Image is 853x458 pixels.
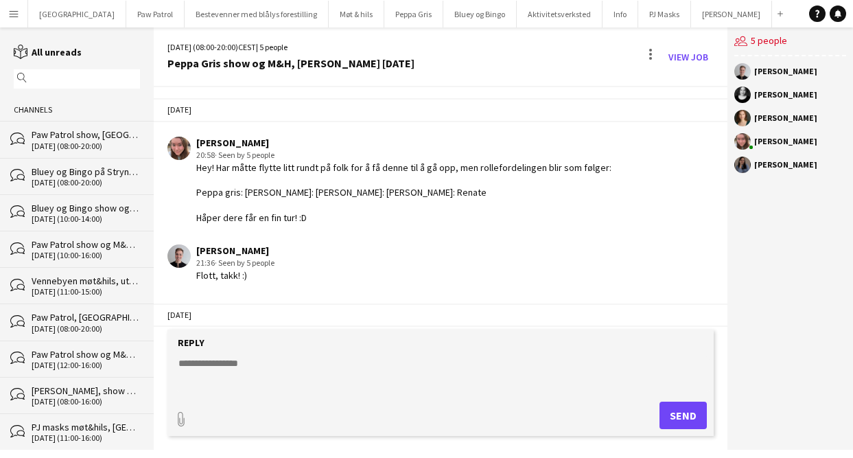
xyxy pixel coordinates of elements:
div: [DATE] (10:00-14:00) [32,214,140,224]
div: 20:58 [196,149,611,161]
div: [DATE] (12:00-16:00) [32,360,140,370]
div: [DATE] (11:00-15:00) [32,287,140,297]
div: [DATE] (10:00-16:00) [32,251,140,260]
a: View Job [663,46,714,68]
div: 21:36 [196,257,274,269]
button: Send [659,402,707,429]
div: Paw Patrol, [GEOGRAPHIC_DATA], 3 x show, [PERSON_NAME] M&H [32,311,140,323]
div: [PERSON_NAME] [196,137,611,149]
span: · Seen by 5 people [215,257,274,268]
label: Reply [178,336,205,349]
button: Møt & hils [329,1,384,27]
div: [DATE] (08:00-20:00) | 5 people [167,41,414,54]
button: Peppa Gris [384,1,443,27]
button: [GEOGRAPHIC_DATA] [28,1,126,27]
div: [DATE] [154,304,727,327]
div: Vennebyen møt&hils, ute på [GEOGRAPHIC_DATA], [DATE] [32,275,140,287]
button: Bluey og Bingo [443,1,517,27]
div: [PERSON_NAME] [196,244,274,257]
div: [PERSON_NAME] [754,114,817,122]
div: Paw Patrol show, [GEOGRAPHIC_DATA], [DATE] [32,128,140,141]
span: CEST [238,42,256,52]
div: [DATE] (08:00-16:00) [32,397,140,407]
div: [PERSON_NAME] [754,137,817,146]
div: [DATE] (08:00-20:00) [32,178,140,187]
div: [PERSON_NAME] [754,161,817,169]
div: Peppa Gris show og M&H, [PERSON_NAME] [DATE] [167,57,414,69]
div: Flott, takk! :) [196,269,274,282]
div: PJ masks møt&hils, [GEOGRAPHIC_DATA], [DATE] [32,421,140,433]
button: Paw Patrol [126,1,185,27]
div: [DATE] (08:00-20:00) [32,141,140,151]
div: Hey! Har måtte flytte litt rundt på folk for å få denne til å gå opp, men rollefordelingen blir s... [196,161,611,224]
div: Paw Patrol show og M&H i [PERSON_NAME], [DATE] [32,348,140,360]
div: Paw Patrol show og M&H i Horten, [DATE] [32,238,140,251]
div: [DATE] [154,98,727,122]
span: · Seen by 5 people [215,150,274,160]
div: Bluey og Bingo show og M&H på [GEOGRAPHIC_DATA] byscene, [DATE] [32,202,140,214]
div: [PERSON_NAME], show og M&H i Sogndal, avreise fredag kveld [32,385,140,397]
button: [PERSON_NAME] [691,1,772,27]
div: Bluey og Bingo på Strynemessa, [DATE] [32,165,140,178]
div: [DATE] (08:00-20:00) [32,324,140,334]
div: [PERSON_NAME] [754,91,817,99]
button: Bestevenner med blålys forestilling [185,1,329,27]
div: [PERSON_NAME] [754,67,817,76]
div: [DATE] (11:00-16:00) [32,433,140,443]
a: All unreads [14,46,82,58]
div: 5 people [734,27,846,56]
button: Info [603,1,638,27]
button: Aktivitetsverksted [517,1,603,27]
button: PJ Masks [638,1,691,27]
